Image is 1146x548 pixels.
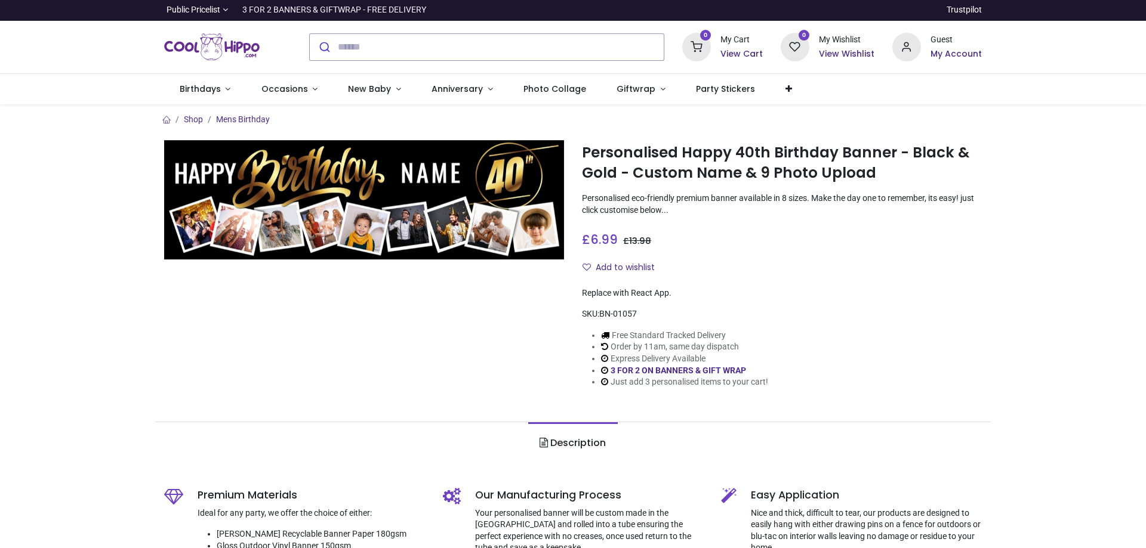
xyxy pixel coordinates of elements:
li: Just add 3 personalised items to your cart! [601,376,768,388]
h1: Personalised Happy 40th Birthday Banner - Black & Gold - Custom Name & 9 Photo Upload [582,143,982,184]
a: 3 FOR 2 ON BANNERS & GIFT WRAP [611,366,746,375]
div: My Wishlist [819,34,874,46]
a: View Wishlist [819,48,874,60]
a: Birthdays [164,74,246,105]
p: Ideal for any party, we offer the choice of either: [198,507,425,519]
button: Submit [310,34,338,60]
span: Giftwrap [617,83,655,95]
a: New Baby [333,74,417,105]
span: 13.98 [629,235,651,247]
a: Shop [184,114,203,124]
h5: Premium Materials [198,488,425,503]
button: Add to wishlistAdd to wishlist [582,258,665,278]
span: Anniversary [432,83,483,95]
a: Description [528,422,617,464]
li: Order by 11am, same day dispatch [601,341,768,353]
h5: Our Manufacturing Process [475,488,704,503]
a: Anniversary [416,74,508,105]
li: Free Standard Tracked Delivery [601,330,768,342]
li: [PERSON_NAME] Recyclable Banner Paper 180gsm [217,528,425,540]
a: View Cart [720,48,763,60]
img: Cool Hippo [164,30,260,64]
span: 6.99 [590,231,618,248]
span: Birthdays [180,83,221,95]
li: Express Delivery Available [601,353,768,365]
div: My Cart [720,34,763,46]
sup: 0 [799,30,810,41]
span: £ [582,231,618,248]
span: BN-01057 [599,309,637,318]
a: Public Pricelist [164,4,228,16]
div: SKU: [582,308,982,320]
div: Guest [931,34,982,46]
h5: Easy Application [751,488,982,503]
a: Trustpilot [947,4,982,16]
span: Photo Collage [523,83,586,95]
span: £ [623,235,651,247]
a: Mens Birthday [216,114,270,124]
i: Add to wishlist [583,263,591,271]
p: Personalised eco-friendly premium banner available in 8 sizes. Make the day one to remember, its ... [582,193,982,216]
div: 3 FOR 2 BANNERS & GIFTWRAP - FREE DELIVERY [242,4,426,16]
a: 0 [682,41,711,51]
span: Occasions [261,83,308,95]
a: 0 [781,41,809,51]
span: Public Pricelist [167,4,220,16]
a: My Account [931,48,982,60]
img: Personalised Happy 40th Birthday Banner - Black & Gold - Custom Name & 9 Photo Upload [164,140,564,260]
span: New Baby [348,83,391,95]
a: Occasions [246,74,333,105]
sup: 0 [700,30,711,41]
a: Logo of Cool Hippo [164,30,260,64]
a: Giftwrap [601,74,680,105]
div: Replace with React App. [582,287,982,299]
span: Party Stickers [696,83,755,95]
